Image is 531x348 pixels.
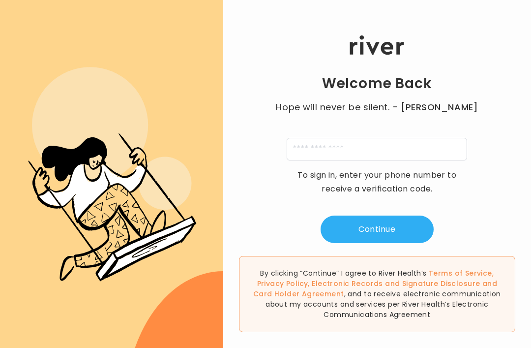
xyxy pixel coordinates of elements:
a: Electronic Records and Signature Disclosure [312,279,480,288]
span: , and to receive electronic communication about my accounts and services per River Health’s Elect... [265,289,501,319]
a: Card Holder Agreement [253,289,344,299]
a: Terms of Service [429,268,492,278]
div: By clicking “Continue” I agree to River Health’s [239,256,515,332]
span: , , and [253,268,497,299]
p: To sign in, enter your phone number to receive a verification code. [291,168,463,196]
button: Continue [321,216,434,243]
h1: Welcome Back [322,75,432,93]
a: Privacy Policy [257,279,308,288]
span: - [PERSON_NAME] [392,100,478,114]
p: Hope will never be silent. [266,100,488,114]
